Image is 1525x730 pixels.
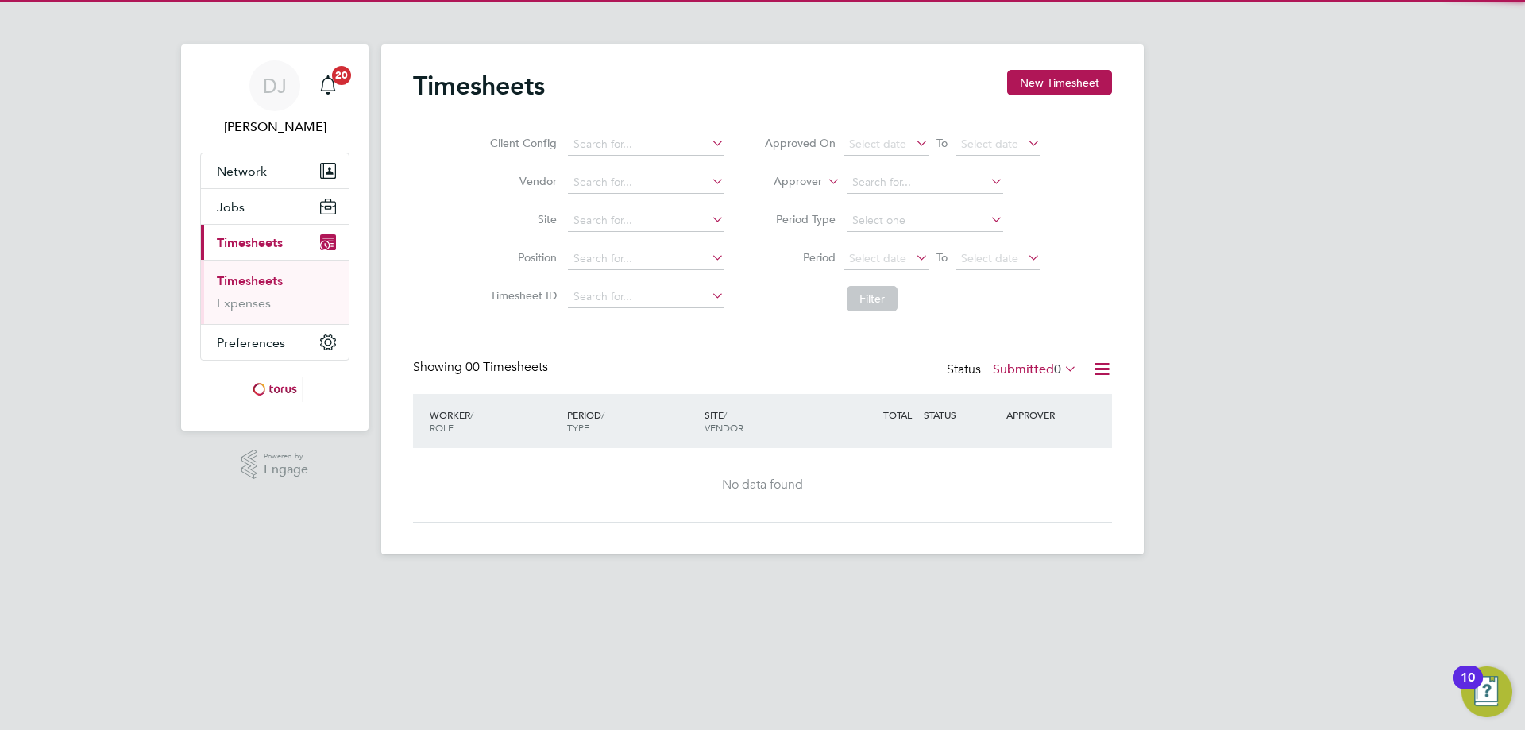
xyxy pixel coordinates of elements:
[201,189,349,224] button: Jobs
[429,477,1096,493] div: No data found
[932,247,952,268] span: To
[1054,361,1061,377] span: 0
[563,400,701,442] div: PERIOD
[568,210,724,232] input: Search for...
[264,463,308,477] span: Engage
[1461,666,1512,717] button: Open Resource Center, 10 new notifications
[764,136,836,150] label: Approved On
[201,260,349,324] div: Timesheets
[332,66,351,85] span: 20
[217,199,245,214] span: Jobs
[920,400,1002,429] div: STATUS
[847,210,1003,232] input: Select one
[961,251,1018,265] span: Select date
[485,212,557,226] label: Site
[201,325,349,360] button: Preferences
[200,377,349,402] a: Go to home page
[947,359,1080,381] div: Status
[961,137,1018,151] span: Select date
[724,408,727,421] span: /
[485,136,557,150] label: Client Config
[426,400,563,442] div: WORKER
[247,377,303,402] img: torus-logo-retina.png
[217,235,283,250] span: Timesheets
[413,70,545,102] h2: Timesheets
[1002,400,1085,429] div: APPROVER
[217,295,271,311] a: Expenses
[200,60,349,137] a: DJ[PERSON_NAME]
[601,408,604,421] span: /
[1007,70,1112,95] button: New Timesheet
[751,174,822,190] label: Approver
[217,335,285,350] span: Preferences
[568,133,724,156] input: Search for...
[263,75,287,96] span: DJ
[701,400,838,442] div: SITE
[217,164,267,179] span: Network
[200,118,349,137] span: Daniel Johnson
[217,273,283,288] a: Timesheets
[567,421,589,434] span: TYPE
[201,225,349,260] button: Timesheets
[705,421,743,434] span: VENDOR
[264,450,308,463] span: Powered by
[993,361,1077,377] label: Submitted
[430,421,454,434] span: ROLE
[568,286,724,308] input: Search for...
[849,251,906,265] span: Select date
[201,153,349,188] button: Network
[568,172,724,194] input: Search for...
[413,359,551,376] div: Showing
[568,248,724,270] input: Search for...
[764,212,836,226] label: Period Type
[241,450,309,480] a: Powered byEngage
[849,137,906,151] span: Select date
[883,408,912,421] span: TOTAL
[932,133,952,153] span: To
[847,172,1003,194] input: Search for...
[764,250,836,265] label: Period
[485,174,557,188] label: Vendor
[485,288,557,303] label: Timesheet ID
[465,359,548,375] span: 00 Timesheets
[485,250,557,265] label: Position
[847,286,898,311] button: Filter
[1461,678,1475,698] div: 10
[470,408,473,421] span: /
[312,60,344,111] a: 20
[181,44,369,431] nav: Main navigation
